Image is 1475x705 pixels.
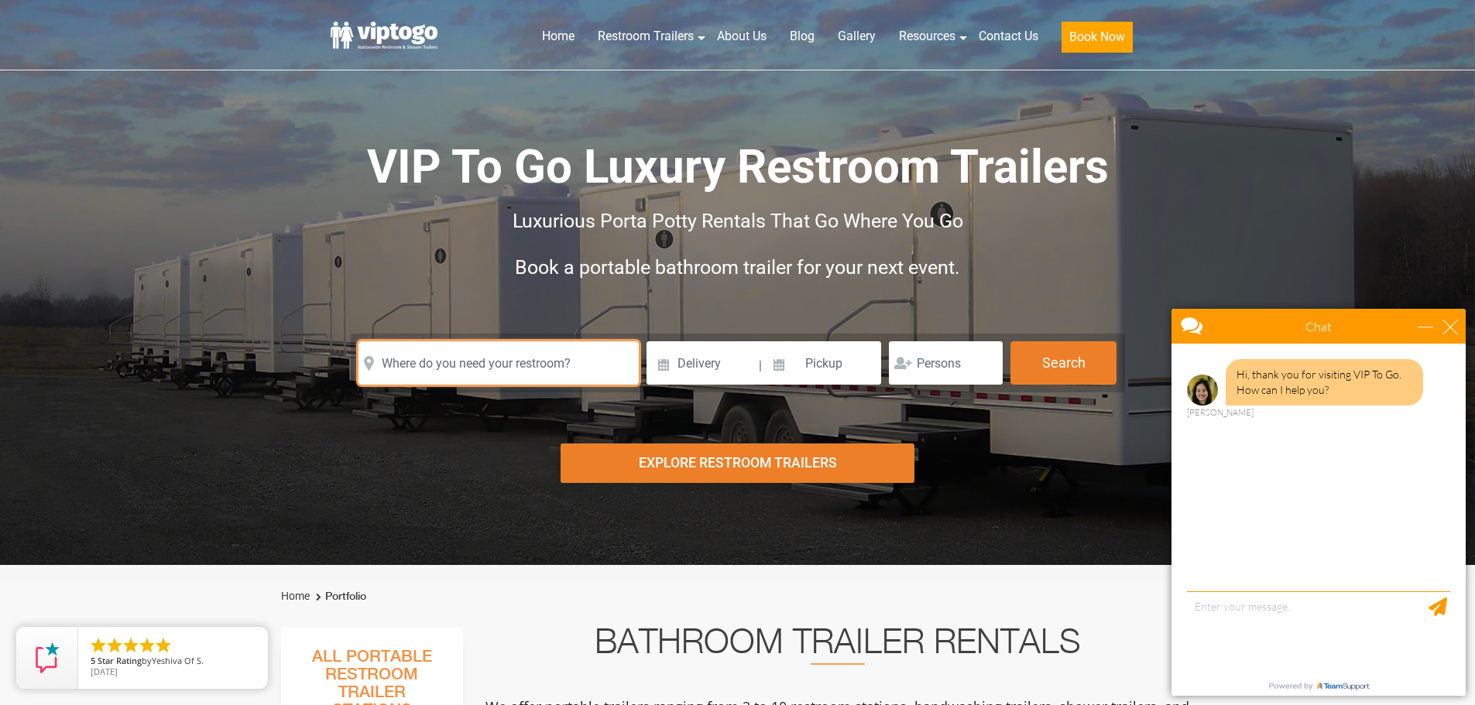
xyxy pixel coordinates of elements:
[764,341,882,385] input: Pickup
[705,19,778,53] a: About Us
[89,636,108,655] li: 
[358,341,639,385] input: Where do you need your restroom?
[484,628,1192,665] h2: Bathroom Trailer Rentals
[1062,22,1133,53] button: Book Now
[561,443,914,483] div: Explore Restroom Trailers
[515,256,960,279] span: Book a portable bathroom trailer for your next event.
[513,210,963,232] span: Luxurious Porta Potty Rentals That Go Where You Go
[154,636,173,655] li: 
[152,655,204,666] span: Yeshiva Of S.
[367,139,1109,194] span: VIP To Go Luxury Restroom Trailers
[312,587,366,606] li: Portfolio
[1162,299,1475,705] iframe: Live Chat Box
[281,590,310,602] a: Home
[887,19,967,53] a: Resources
[586,19,705,53] a: Restroom Trailers
[122,636,140,655] li: 
[647,341,757,385] input: Delivery
[1010,341,1117,385] button: Search
[91,655,95,666] span: 5
[91,666,118,677] span: [DATE]
[530,19,586,53] a: Home
[889,341,1003,385] input: Persons
[138,636,156,655] li: 
[98,655,142,666] span: Star Rating
[759,341,762,391] span: |
[778,19,826,53] a: Blog
[967,19,1050,53] a: Contact Us
[32,642,63,673] img: Review Rating
[1050,19,1144,62] a: Book Now
[105,636,124,655] li: 
[826,19,887,53] a: Gallery
[91,656,256,667] span: by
